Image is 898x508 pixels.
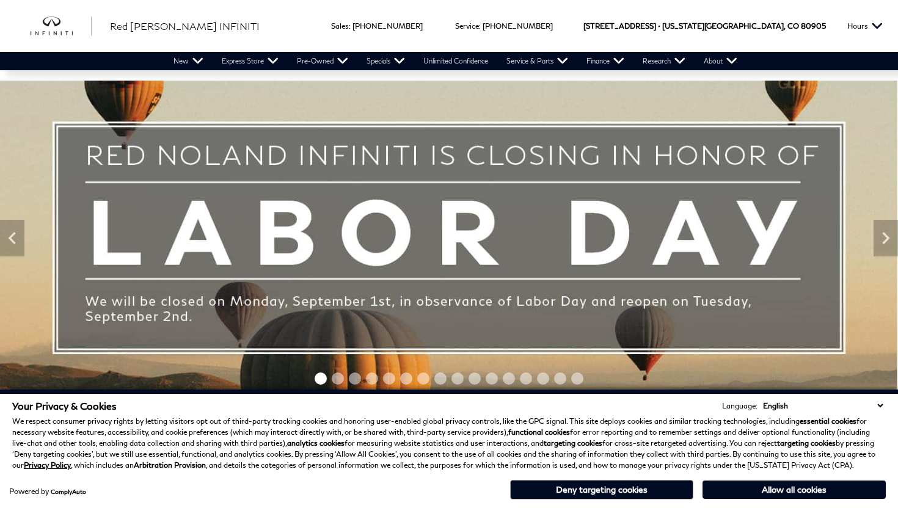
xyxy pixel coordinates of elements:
[486,372,498,385] span: Go to slide 11
[287,438,345,448] strong: analytics cookies
[544,438,602,448] strong: targeting cookies
[164,52,213,70] a: New
[349,21,351,31] span: :
[12,416,886,471] p: We respect consumer privacy rights by letting visitors opt out of third-party tracking cookies an...
[695,52,747,70] a: About
[577,52,633,70] a: Finance
[434,372,447,385] span: Go to slide 8
[213,52,288,70] a: Express Store
[451,372,464,385] span: Go to slide 9
[24,460,71,470] a: Privacy Policy
[508,427,570,437] strong: functional cookies
[51,488,86,495] a: ComplyAuto
[503,372,515,385] span: Go to slide 12
[288,52,357,70] a: Pre-Owned
[331,21,349,31] span: Sales
[332,372,344,385] span: Go to slide 2
[110,20,260,32] span: Red [PERSON_NAME] INFINITI
[315,372,327,385] span: Go to slide 1
[417,372,429,385] span: Go to slide 7
[760,400,886,412] select: Language Select
[164,52,747,70] nav: Main Navigation
[703,481,886,499] button: Allow all cookies
[12,400,117,412] span: Your Privacy & Cookies
[537,372,549,385] span: Go to slide 14
[633,52,695,70] a: Research
[497,52,577,70] a: Service & Parts
[583,21,826,31] a: [STREET_ADDRESS] • [US_STATE][GEOGRAPHIC_DATA], CO 80905
[520,372,532,385] span: Go to slide 13
[134,460,206,470] strong: Arbitration Provision
[349,372,361,385] span: Go to slide 3
[510,480,693,499] button: Deny targeting cookies
[554,372,566,385] span: Go to slide 15
[722,402,757,410] div: Language:
[400,372,412,385] span: Go to slide 6
[800,416,856,426] strong: essential cookies
[571,372,583,385] span: Go to slide 16
[31,16,92,36] img: INFINITI
[777,438,836,448] strong: targeting cookies
[9,488,86,495] div: Powered by
[479,21,481,31] span: :
[352,21,423,31] a: [PHONE_NUMBER]
[110,19,260,34] a: Red [PERSON_NAME] INFINITI
[455,21,479,31] span: Service
[357,52,414,70] a: Specials
[31,16,92,36] a: infiniti
[469,372,481,385] span: Go to slide 10
[874,220,898,256] div: Next
[383,372,395,385] span: Go to slide 5
[366,372,378,385] span: Go to slide 4
[483,21,553,31] a: [PHONE_NUMBER]
[414,52,497,70] a: Unlimited Confidence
